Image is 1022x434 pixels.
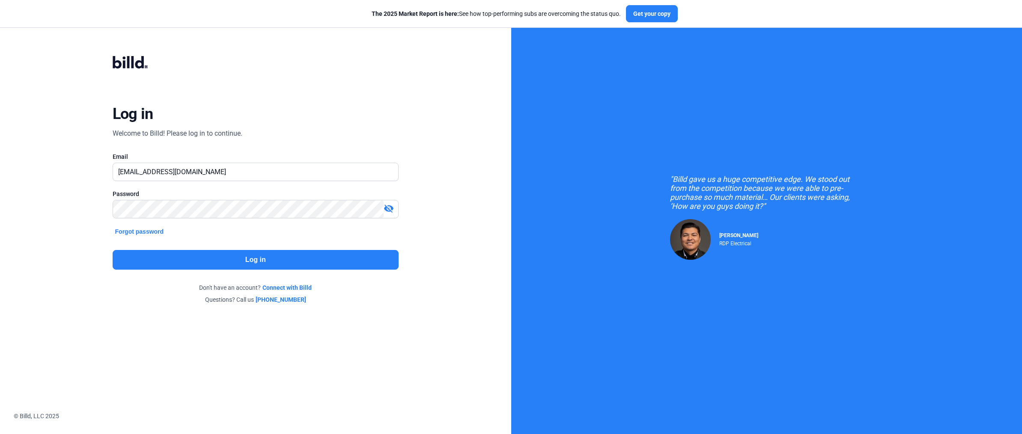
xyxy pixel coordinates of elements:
div: "Billd gave us a huge competitive edge. We stood out from the competition because we were able to... [670,175,863,211]
div: RDP Electrical [719,238,758,247]
div: Questions? Call us [113,295,399,304]
mat-icon: visibility_off [384,203,394,214]
div: Don't have an account? [113,283,399,292]
div: Password [113,190,399,198]
span: [PERSON_NAME] [719,232,758,238]
button: Get your copy [626,5,678,22]
button: Forgot password [113,227,167,236]
div: See how top-performing subs are overcoming the status quo. [372,9,621,18]
span: The 2025 Market Report is here: [372,10,459,17]
img: Raul Pacheco [670,219,711,260]
button: Log in [113,250,399,270]
div: Log in [113,104,153,123]
div: Email [113,152,399,161]
a: Connect with Billd [262,283,312,292]
div: Welcome to Billd! Please log in to continue. [113,128,242,139]
a: [PHONE_NUMBER] [256,295,306,304]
